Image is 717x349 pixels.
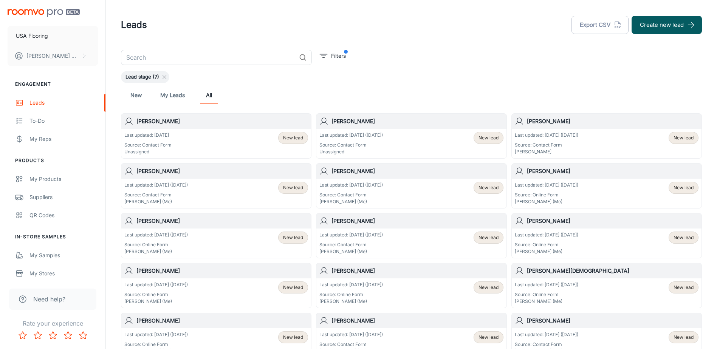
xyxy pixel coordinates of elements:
span: New lead [479,284,499,291]
p: [PERSON_NAME] Worthington [26,52,80,60]
p: Source: Online Form [124,341,188,348]
span: New lead [479,184,499,191]
h6: [PERSON_NAME] [136,117,308,125]
h6: [PERSON_NAME] [331,167,503,175]
div: Lead stage (7) [121,71,169,83]
p: Rate your experience [6,319,99,328]
div: My Reps [29,135,98,143]
img: Roomvo PRO Beta [8,9,80,17]
p: Source: Contact Form [319,142,383,148]
div: QR Codes [29,211,98,219]
p: [PERSON_NAME] (Me) [515,298,578,305]
button: Rate 1 star [15,328,30,343]
div: My Samples [29,251,98,259]
button: Export CSV [571,16,629,34]
button: Rate 2 star [30,328,45,343]
p: Source: Online Form [124,291,188,298]
p: Unassigned [319,148,383,155]
h6: [PERSON_NAME] [136,167,308,175]
a: [PERSON_NAME][DEMOGRAPHIC_DATA]Last updated: [DATE] ([DATE])Source: Online Form[PERSON_NAME] (Me)... [511,263,702,308]
a: [PERSON_NAME]Last updated: [DATE] ([DATE])Source: Online Form[PERSON_NAME] (Me)New lead [316,263,506,308]
input: Search [121,50,296,65]
span: New lead [283,334,303,341]
p: Source: Contact Form [515,341,578,348]
h1: Leads [121,18,147,32]
h6: [PERSON_NAME] [136,217,308,225]
p: Source: Contact Form [319,191,383,198]
p: Last updated: [DATE] ([DATE]) [124,232,188,238]
p: Unassigned [124,148,172,155]
a: [PERSON_NAME]Last updated: [DATE] ([DATE])Source: Online Form[PERSON_NAME] (Me)New lead [121,263,311,308]
h6: [PERSON_NAME] [527,317,698,325]
div: Leads [29,99,98,107]
h6: [PERSON_NAME][DEMOGRAPHIC_DATA] [527,267,698,275]
span: New lead [674,334,694,341]
p: [PERSON_NAME] (Me) [515,248,578,255]
p: [PERSON_NAME] (Me) [319,248,383,255]
p: [PERSON_NAME] (Me) [124,198,188,205]
a: [PERSON_NAME]Last updated: [DATE] ([DATE])Source: Contact FormUnassignedNew lead [316,113,506,159]
span: New lead [674,134,694,141]
p: Last updated: [DATE] ([DATE]) [124,281,188,288]
span: Need help? [33,295,65,304]
div: To-do [29,117,98,125]
p: Last updated: [DATE] ([DATE]) [515,281,578,288]
a: [PERSON_NAME]Last updated: [DATE] ([DATE])Source: Online Form[PERSON_NAME] (Me)New lead [511,163,702,208]
p: Last updated: [DATE] ([DATE]) [515,331,578,338]
span: New lead [283,184,303,191]
div: My Products [29,175,98,183]
span: New lead [283,134,303,141]
p: [PERSON_NAME] [515,148,578,155]
p: Filters [331,52,346,60]
span: Lead stage (7) [121,73,164,81]
div: My Stores [29,269,98,278]
button: Rate 3 star [45,328,60,343]
p: Source: Contact Form [319,241,383,248]
a: [PERSON_NAME]Last updated: [DATE] ([DATE])Source: Online Form[PERSON_NAME] (Me)New lead [511,213,702,258]
p: Source: Online Form [515,191,578,198]
span: New lead [479,134,499,141]
p: Last updated: [DATE] ([DATE]) [124,331,188,338]
span: New lead [674,284,694,291]
a: [PERSON_NAME]Last updated: [DATE]Source: Contact FormUnassignedNew lead [121,113,311,159]
button: Create new lead [632,16,702,34]
p: Last updated: [DATE] ([DATE]) [319,331,383,338]
p: [PERSON_NAME] (Me) [515,198,578,205]
p: Last updated: [DATE] [124,132,172,139]
p: Last updated: [DATE] ([DATE]) [319,132,383,139]
p: Source: Contact Form [124,191,188,198]
p: Source: Online Form [124,241,188,248]
h6: [PERSON_NAME] [527,117,698,125]
p: Last updated: [DATE] ([DATE]) [515,132,578,139]
button: [PERSON_NAME] Worthington [8,46,98,66]
h6: [PERSON_NAME] [527,167,698,175]
p: [PERSON_NAME] (Me) [319,298,383,305]
p: [PERSON_NAME] (Me) [124,298,188,305]
span: New lead [283,234,303,241]
p: Last updated: [DATE] ([DATE]) [319,232,383,238]
a: [PERSON_NAME]Last updated: [DATE] ([DATE])Source: Online Form[PERSON_NAME] (Me)New lead [121,213,311,258]
span: New lead [283,284,303,291]
div: Suppliers [29,193,98,201]
span: New lead [479,334,499,341]
p: Last updated: [DATE] ([DATE]) [515,182,578,188]
h6: [PERSON_NAME] [331,217,503,225]
p: Source: Online Form [515,241,578,248]
button: Rate 5 star [76,328,91,343]
button: Rate 4 star [60,328,76,343]
a: All [200,86,218,104]
p: [PERSON_NAME] (Me) [319,198,383,205]
h6: [PERSON_NAME] [331,267,503,275]
button: USA Flooring [8,26,98,46]
a: [PERSON_NAME]Last updated: [DATE] ([DATE])Source: Contact Form[PERSON_NAME] (Me)New lead [316,213,506,258]
h6: [PERSON_NAME] [136,267,308,275]
p: Source: Contact Form [515,142,578,148]
p: Source: Contact Form [124,142,172,148]
p: Source: Online Form [515,291,578,298]
p: USA Flooring [16,32,48,40]
span: New lead [479,234,499,241]
h6: [PERSON_NAME] [331,117,503,125]
button: filter [318,50,348,62]
p: Last updated: [DATE] ([DATE]) [124,182,188,188]
p: Last updated: [DATE] ([DATE]) [319,182,383,188]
